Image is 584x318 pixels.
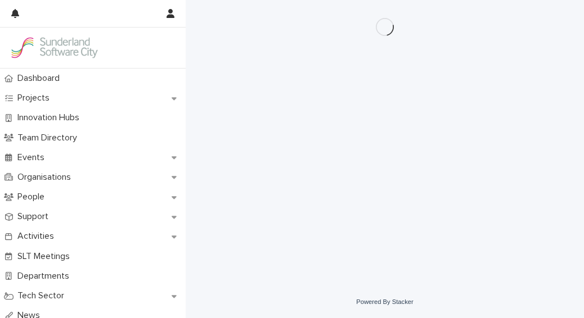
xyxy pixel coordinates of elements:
[13,93,59,103] p: Projects
[9,37,99,59] img: Kay6KQejSz2FjblR6DWv
[13,133,86,143] p: Team Directory
[13,211,57,222] p: Support
[13,172,80,183] p: Organisations
[13,192,53,202] p: People
[13,152,53,163] p: Events
[13,251,79,262] p: SLT Meetings
[13,73,69,84] p: Dashboard
[13,112,88,123] p: Innovation Hubs
[13,271,78,281] p: Departments
[356,298,413,305] a: Powered By Stacker
[13,290,73,301] p: Tech Sector
[13,231,63,242] p: Activities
